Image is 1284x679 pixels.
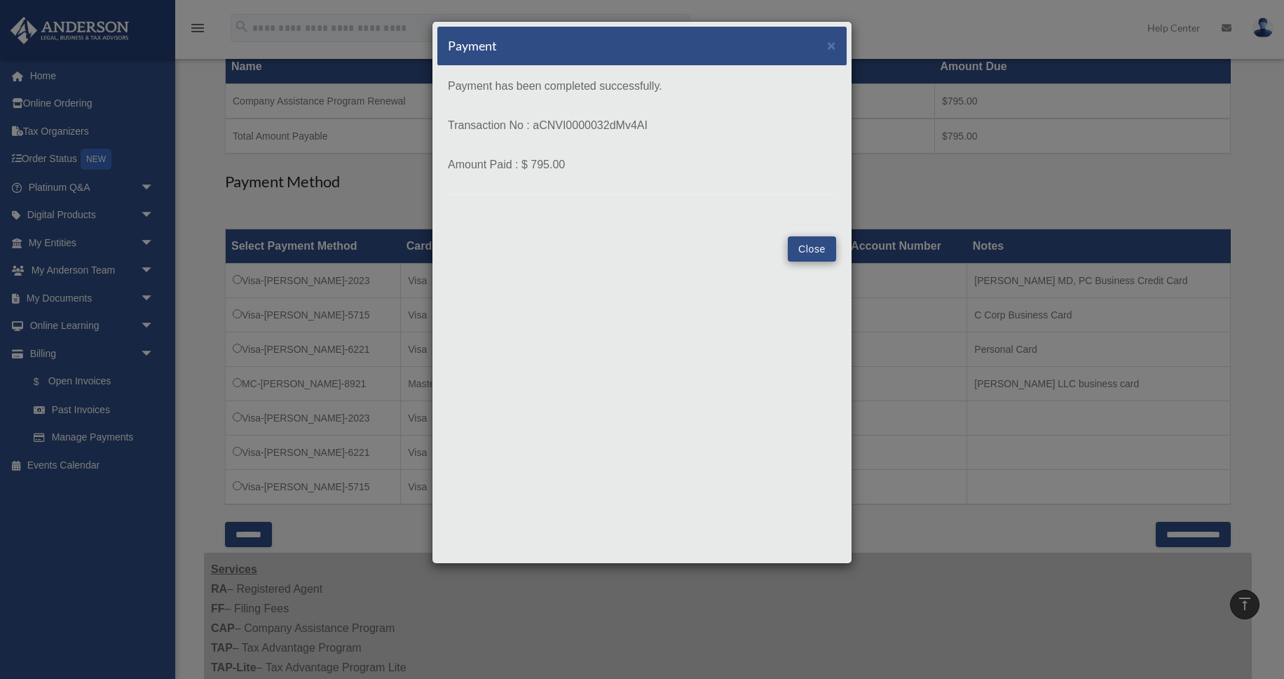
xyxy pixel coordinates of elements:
[448,155,836,175] p: Amount Paid : $ 795.00
[788,236,836,262] button: Close
[827,38,836,53] button: Close
[448,76,836,96] p: Payment has been completed successfully.
[448,37,497,55] h5: Payment
[827,37,836,53] span: ×
[448,116,836,135] p: Transaction No : aCNVI0000032dMv4AI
